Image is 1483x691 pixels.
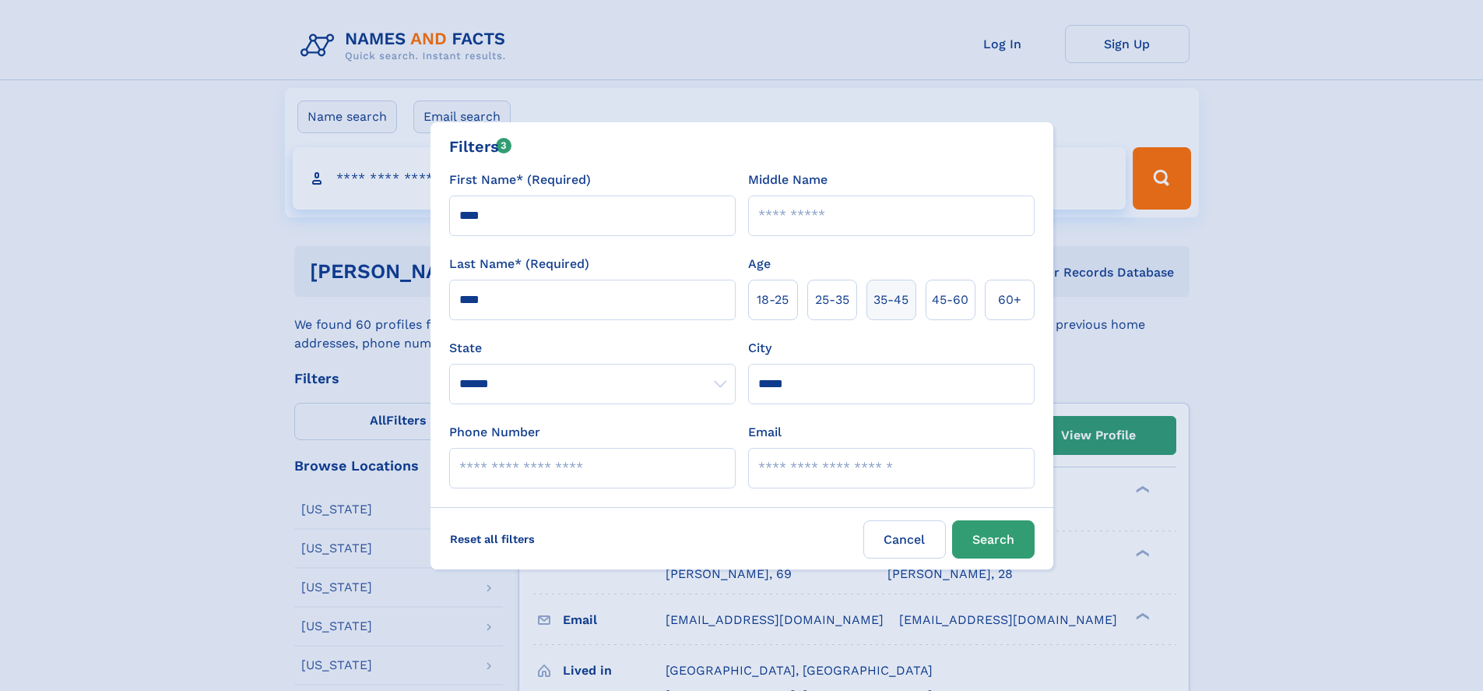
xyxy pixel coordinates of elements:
label: Phone Number [449,423,540,442]
span: 25‑35 [815,291,849,309]
button: Search [952,520,1035,559]
label: Last Name* (Required) [449,255,589,273]
label: Cancel [863,520,946,559]
label: Reset all filters [440,520,545,558]
span: 60+ [998,291,1021,309]
span: 45‑60 [932,291,968,309]
label: First Name* (Required) [449,171,591,189]
label: Middle Name [748,171,828,189]
label: City [748,339,771,358]
label: Age [748,255,771,273]
div: Filters [449,135,512,158]
span: 18‑25 [757,291,789,309]
label: Email [748,423,782,442]
span: 35‑45 [873,291,908,309]
label: State [449,339,736,358]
